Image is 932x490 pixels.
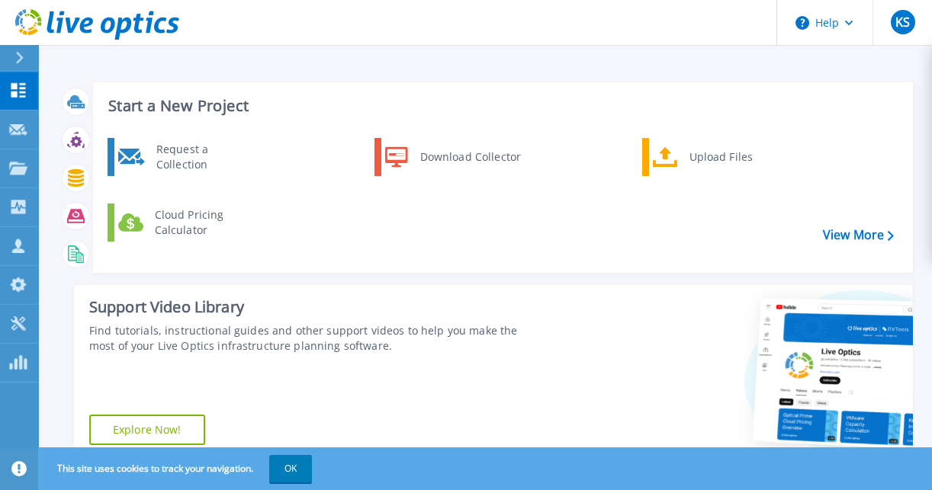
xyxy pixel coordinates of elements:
a: Cloud Pricing Calculator [108,203,264,242]
a: Upload Files [642,138,799,176]
div: Request a Collection [149,142,260,172]
h3: Start a New Project [108,98,893,114]
div: Cloud Pricing Calculator [147,207,260,238]
a: Explore Now! [89,415,205,445]
div: Support Video Library [89,297,525,317]
button: OK [269,455,312,482]
a: Download Collector [374,138,531,176]
a: View More [823,228,894,242]
div: Upload Files [682,142,795,172]
span: KS [895,16,910,28]
div: Find tutorials, instructional guides and other support videos to help you make the most of your L... [89,323,525,354]
span: This site uses cookies to track your navigation. [42,455,312,482]
div: Download Collector [413,142,528,172]
a: Request a Collection [108,138,264,176]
